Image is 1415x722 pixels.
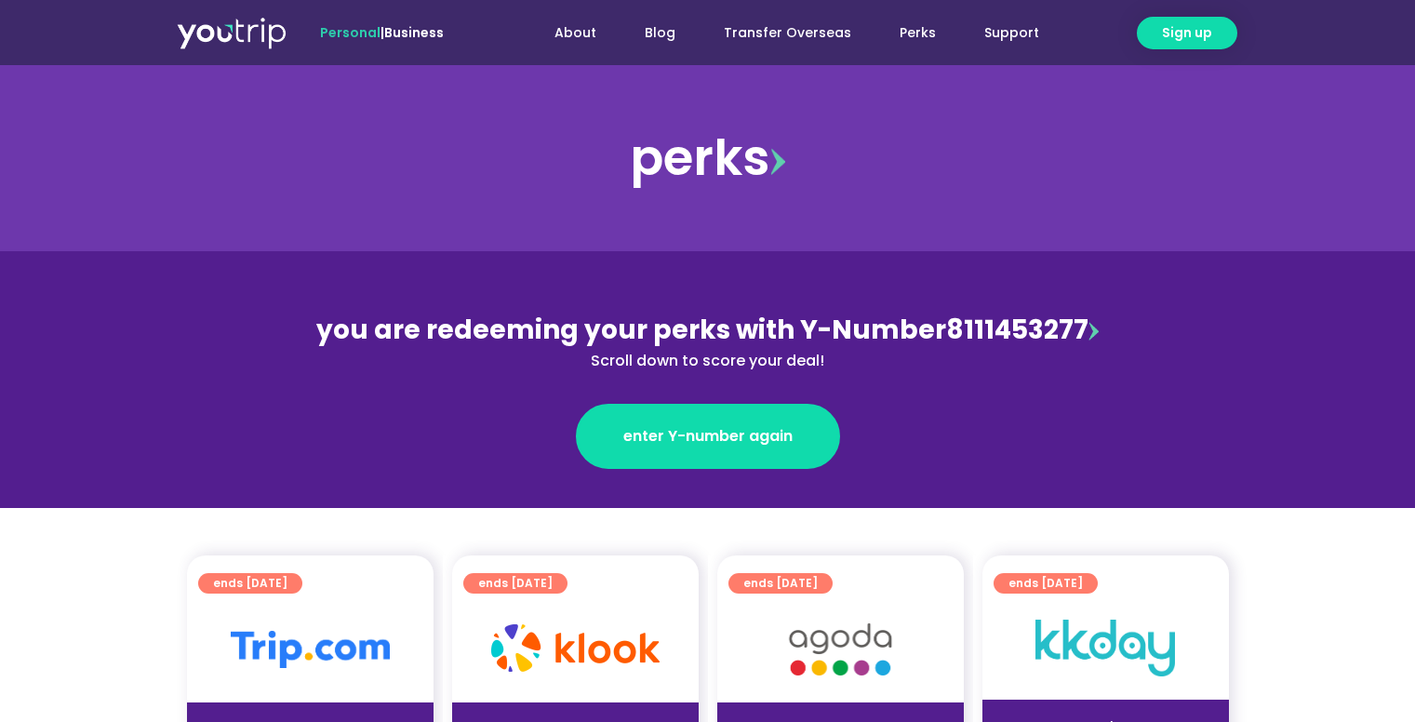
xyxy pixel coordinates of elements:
a: ends [DATE] [198,573,302,594]
a: ends [DATE] [463,573,567,594]
a: ends [DATE] [994,573,1098,594]
span: ends [DATE] [1008,573,1083,594]
nav: Menu [494,16,1063,50]
span: | [320,23,444,42]
a: Sign up [1137,17,1237,49]
span: enter Y-number again [623,425,793,448]
a: Transfer Overseas [700,16,875,50]
span: Sign up [1162,23,1212,43]
span: ends [DATE] [478,573,553,594]
a: Blog [621,16,700,50]
a: Business [384,23,444,42]
a: Support [960,16,1063,50]
a: About [530,16,621,50]
a: enter Y-number again [576,404,840,469]
span: ends [DATE] [743,573,818,594]
div: Scroll down to score your deal! [304,350,1112,372]
span: you are redeeming your perks with Y-Number [316,312,946,348]
span: ends [DATE] [213,573,287,594]
span: Personal [320,23,380,42]
a: ends [DATE] [728,573,833,594]
a: Perks [875,16,960,50]
div: 8111453277 [304,311,1112,372]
